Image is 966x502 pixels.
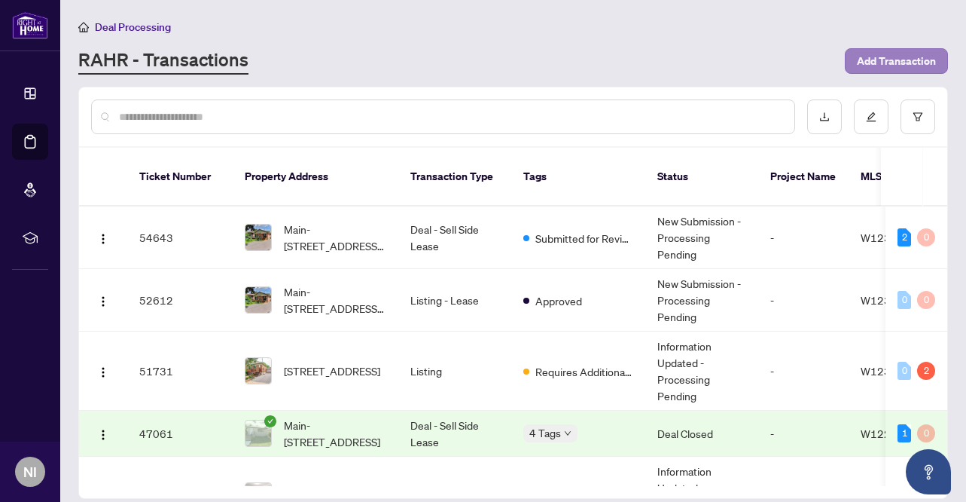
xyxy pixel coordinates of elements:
[78,22,89,32] span: home
[78,47,248,75] a: RAHR - Transactions
[758,332,849,411] td: -
[91,288,115,312] button: Logo
[913,112,923,122] span: filter
[645,207,758,269] td: New Submission - Processing Pending
[758,411,849,457] td: -
[917,291,935,309] div: 0
[245,421,271,446] img: thumbnail-img
[564,430,571,437] span: down
[861,364,925,378] span: W12380498
[245,287,271,313] img: thumbnail-img
[645,269,758,332] td: New Submission - Processing Pending
[866,112,876,122] span: edit
[97,233,109,245] img: Logo
[127,269,233,332] td: 52612
[398,411,511,457] td: Deal - Sell Side Lease
[819,112,830,122] span: download
[91,359,115,383] button: Logo
[91,421,115,445] button: Logo
[917,362,935,380] div: 2
[535,292,582,309] span: Approved
[897,362,911,380] div: 0
[535,363,633,380] span: Requires Additional Docs
[897,228,911,246] div: 2
[645,411,758,457] td: Deal Closed
[233,148,398,207] th: Property Address
[127,207,233,269] td: 54643
[861,231,925,244] span: W12396000
[127,411,233,457] td: 47061
[758,207,849,269] td: -
[758,269,849,332] td: -
[12,11,48,39] img: logo
[857,49,936,73] span: Add Transaction
[284,283,386,317] span: Main-[STREET_ADDRESS][PERSON_NAME]
[245,358,271,384] img: thumbnail-img
[23,461,37,482] span: NI
[284,363,380,379] span: [STREET_ADDRESS]
[398,207,511,269] td: Deal - Sell Side Lease
[511,148,645,207] th: Tags
[645,332,758,411] td: Information Updated - Processing Pending
[284,221,386,254] span: Main-[STREET_ADDRESS][PERSON_NAME]
[245,225,271,250] img: thumbnail-img
[95,20,171,34] span: Deal Processing
[897,291,911,309] div: 0
[845,48,948,74] button: Add Transaction
[861,427,925,440] span: W12256186
[807,99,842,134] button: download
[849,148,939,207] th: MLS #
[97,366,109,378] img: Logo
[897,424,911,442] div: 1
[854,99,888,134] button: edit
[91,225,115,249] button: Logo
[900,99,935,134] button: filter
[758,148,849,207] th: Project Name
[127,332,233,411] td: 51731
[917,228,935,246] div: 0
[529,424,561,442] span: 4 Tags
[906,449,951,494] button: Open asap
[398,148,511,207] th: Transaction Type
[97,295,109,308] img: Logo
[97,429,109,441] img: Logo
[127,148,233,207] th: Ticket Number
[861,293,925,307] span: W12396000
[284,417,386,450] span: Main-[STREET_ADDRESS]
[398,269,511,332] td: Listing - Lease
[645,148,758,207] th: Status
[398,332,511,411] td: Listing
[264,415,276,427] span: check-circle
[917,424,935,442] div: 0
[535,230,633,246] span: Submitted for Review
